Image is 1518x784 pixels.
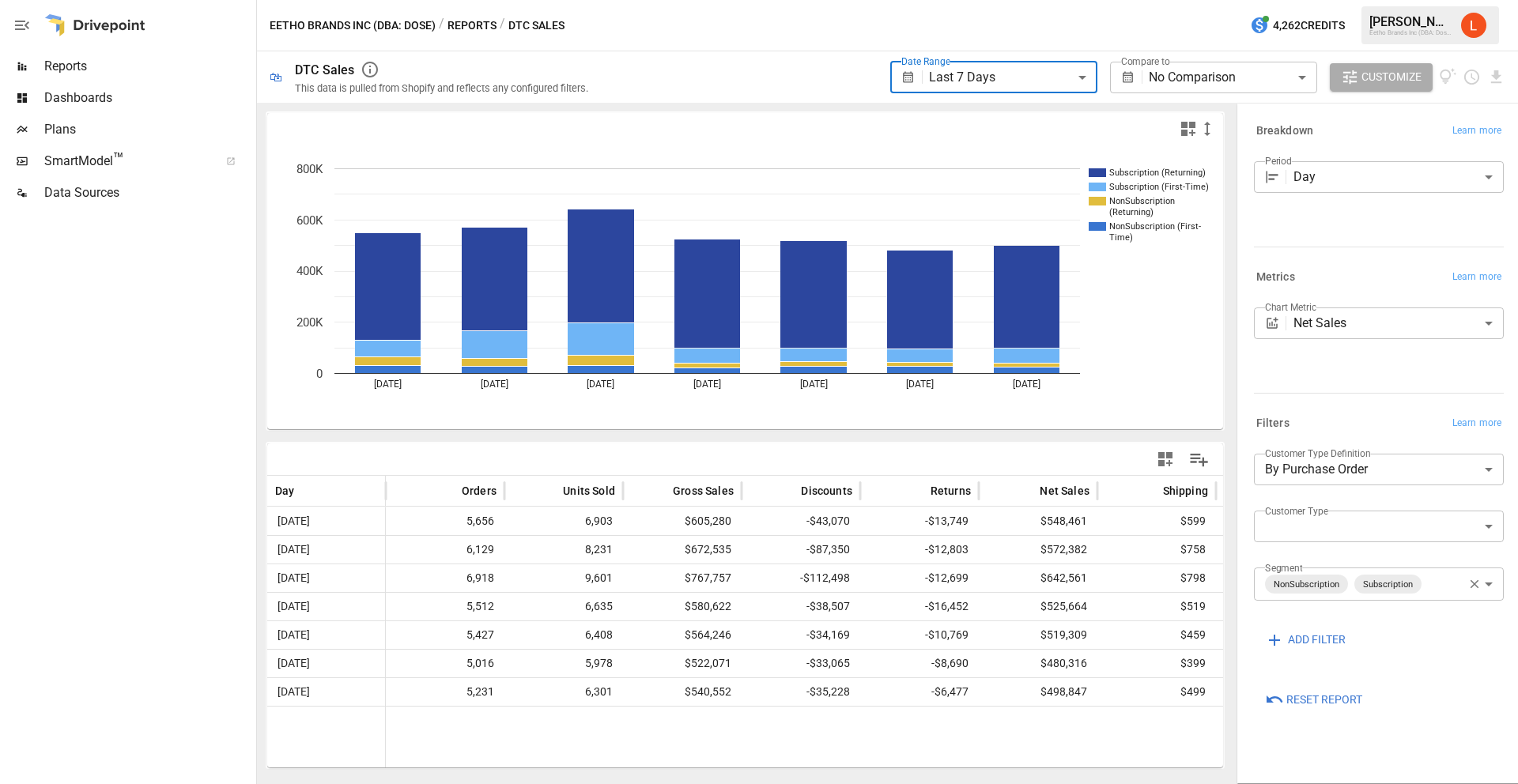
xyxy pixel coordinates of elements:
[1105,564,1208,592] span: $798
[1265,154,1292,168] label: Period
[44,152,209,171] span: SmartModel
[750,621,852,649] span: -$34,169
[750,593,852,620] span: -$38,507
[987,650,1089,677] span: $480,316
[1105,650,1208,677] span: $399
[1439,63,1457,92] button: View documentation
[1121,55,1170,68] label: Compare to
[631,507,734,535] span: $605,280
[267,145,1223,429] svg: A chart.
[512,564,615,592] span: 9,601
[1109,232,1133,243] text: Time)
[750,536,852,563] span: -$87,350
[1109,168,1206,178] text: Subscription (Returning)
[673,483,734,499] span: Gross Sales
[275,536,377,563] span: [DATE]
[296,315,323,330] text: 200K
[1452,123,1501,139] span: Learn more
[394,564,497,592] span: 6,918
[1105,678,1208,706] span: $499
[394,536,497,563] span: 6,129
[275,678,377,706] span: [DATE]
[693,379,721,390] text: [DATE]
[1452,269,1501,285] span: Learn more
[868,650,971,677] span: -$8,690
[1105,507,1208,535] span: $599
[113,149,124,169] span: ™
[481,379,508,390] text: [DATE]
[1139,480,1161,502] button: Sort
[987,536,1089,563] span: $572,382
[907,480,929,502] button: Sort
[1286,690,1362,710] span: Reset Report
[987,678,1089,706] span: $498,847
[1293,307,1504,339] div: Net Sales
[987,621,1089,649] span: $519,309
[750,650,852,677] span: -$33,065
[44,120,253,139] span: Plans
[1105,536,1208,563] span: $758
[906,379,934,390] text: [DATE]
[275,507,377,535] span: [DATE]
[563,483,615,499] span: Units Sold
[1265,561,1302,575] label: Segment
[1244,11,1351,40] button: 4,262Credits
[1293,161,1504,193] div: Day
[750,564,852,592] span: -$112,498
[394,507,497,535] span: 5,656
[275,621,377,649] span: [DATE]
[1265,504,1328,518] label: Customer Type
[901,55,950,68] label: Date Range
[295,62,354,77] div: DTC Sales
[1105,621,1208,649] span: $459
[394,678,497,706] span: 5,231
[296,162,323,176] text: 800K
[374,379,402,390] text: [DATE]
[868,536,971,563] span: -$12,803
[1265,447,1371,460] label: Customer Type Definition
[275,593,377,620] span: [DATE]
[1254,685,1373,714] button: Reset Report
[868,564,971,592] span: -$12,699
[1013,379,1040,390] text: [DATE]
[987,593,1089,620] span: $525,664
[1109,207,1154,217] text: (Returning)
[750,507,852,535] span: -$43,070
[1105,593,1208,620] span: $519
[1181,442,1217,477] button: Manage Columns
[1461,13,1486,38] div: Leslie Denton
[394,593,497,620] span: 5,512
[439,16,444,36] div: /
[512,650,615,677] span: 5,978
[631,678,734,706] span: $540,552
[631,536,734,563] span: $672,535
[631,593,734,620] span: $580,622
[868,507,971,535] span: -$13,749
[1361,67,1422,87] span: Customize
[44,183,253,202] span: Data Sources
[1109,182,1209,192] text: Subscription (First-Time)
[512,507,615,535] span: 6,903
[1254,454,1504,485] div: By Purchase Order
[1254,626,1357,654] button: ADD FILTER
[868,621,971,649] span: -$10,769
[44,57,253,76] span: Reports
[296,480,319,502] button: Sort
[500,16,505,36] div: /
[512,678,615,706] span: 6,301
[649,480,671,502] button: Sort
[1149,62,1316,93] div: No Comparison
[296,213,323,228] text: 600K
[987,564,1089,592] span: $642,561
[1256,415,1290,432] h6: Filters
[931,483,971,499] span: Returns
[275,650,377,677] span: [DATE]
[44,89,253,107] span: Dashboards
[587,379,614,390] text: [DATE]
[1273,16,1345,36] span: 4,262 Credits
[987,507,1089,535] span: $548,461
[1163,483,1208,499] span: Shipping
[1288,630,1346,650] span: ADD FILTER
[868,678,971,706] span: -$6,477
